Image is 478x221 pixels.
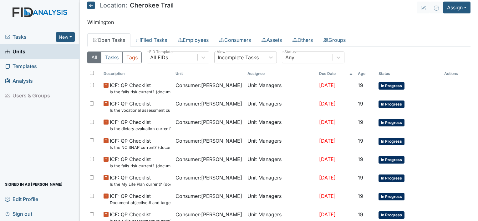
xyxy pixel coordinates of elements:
span: [DATE] [319,211,336,218]
span: ICF: QP Checklist Is the dietary evaluation current? (document the date in the comment section) [110,118,170,132]
span: ICF: QP Checklist Is the vocational assessment current? (document the date in the comment section) [110,100,170,113]
td: Unit Managers [245,190,317,208]
small: Is the NC SNAP current? (document the date in the comment section) [110,145,170,150]
button: New [56,32,75,42]
span: Consumer : [PERSON_NAME] [175,81,242,89]
button: Tags [122,52,142,63]
span: [DATE] [319,101,336,107]
span: 19 [358,82,363,88]
span: [DATE] [319,193,336,199]
button: Assign [443,2,470,13]
span: 19 [358,193,363,199]
th: Toggle SortBy [173,68,245,79]
small: Is the My Life Plan current? (document the date in the comment section) [110,181,170,187]
th: Toggle SortBy [376,68,442,79]
input: Toggle All Rows Selected [90,71,94,75]
span: Signed in as [PERSON_NAME] [5,179,63,189]
span: ICF: QP Checklist Is the falls risk current? (document the date in the comment section) [110,155,170,169]
small: Is the dietary evaluation current? (document the date in the comment section) [110,126,170,132]
span: In Progress [379,82,404,90]
span: 19 [358,119,363,125]
span: Consumer : [PERSON_NAME] [175,192,242,200]
small: Is the falls risk current? (document the date in the comment section) [110,89,170,95]
span: In Progress [379,211,404,219]
a: Assets [256,33,287,47]
a: Filed Tasks [130,33,172,47]
span: Consumer : [PERSON_NAME] [175,118,242,126]
td: Unit Managers [245,171,317,190]
span: [DATE] [319,138,336,144]
a: Others [287,33,318,47]
span: Consumer : [PERSON_NAME] [175,211,242,218]
div: All FIDs [150,54,168,61]
span: Templates [5,61,37,71]
td: Unit Managers [245,116,317,134]
td: Unit Managers [245,153,317,171]
td: Unit Managers [245,135,317,153]
a: Consumers [214,33,256,47]
p: Wilmington [87,18,470,26]
span: ICF: QP Checklist Is the My Life Plan current? (document the date in the comment section) [110,174,170,187]
span: ICF: QP Checklist Is the falls risk current? (document the date in the comment section) [110,81,170,95]
a: Open Tasks [87,33,130,47]
span: Consumer : [PERSON_NAME] [175,155,242,163]
span: ICF: QP Checklist Is the NC SNAP current? (document the date in the comment section) [110,137,170,150]
small: Is the falls risk current? (document the date in the comment section) [110,163,170,169]
span: [DATE] [319,82,336,88]
span: [DATE] [319,156,336,162]
span: [DATE] [319,174,336,181]
th: Toggle SortBy [355,68,376,79]
span: Consumer : [PERSON_NAME] [175,100,242,107]
span: 19 [358,211,363,218]
span: Analysis [5,76,33,86]
span: Consumer : [PERSON_NAME] [175,174,242,181]
td: Unit Managers [245,79,317,97]
span: Sign out [5,209,32,219]
span: [DATE] [319,119,336,125]
span: In Progress [379,174,404,182]
div: Type filter [87,52,142,63]
th: Assignee [245,68,317,79]
span: In Progress [379,101,404,108]
th: Toggle SortBy [101,68,173,79]
small: Is the vocational assessment current? (document the date in the comment section) [110,107,170,113]
a: Groups [318,33,351,47]
span: Units [5,47,25,56]
span: Consumer : [PERSON_NAME] [175,137,242,145]
span: In Progress [379,138,404,145]
span: 19 [358,156,363,162]
span: ICF: QP Checklist Document objective # and target completion dates in comment section. Are target... [110,192,170,206]
a: Tasks [5,33,56,41]
span: Location: [100,2,127,8]
span: Edit Profile [5,194,38,204]
a: Employees [172,33,214,47]
div: Incomplete Tasks [218,54,259,61]
span: 19 [358,101,363,107]
td: Unit Managers [245,97,317,116]
th: Actions [442,68,470,79]
small: Document objective # and target completion dates in comment section. Are target completion dates ... [110,200,170,206]
button: Tasks [101,52,123,63]
span: 19 [358,138,363,144]
button: All [87,52,101,63]
span: 19 [358,174,363,181]
span: In Progress [379,156,404,164]
div: Any [285,54,294,61]
span: In Progress [379,193,404,200]
h5: Cherokee Trail [87,2,174,9]
span: In Progress [379,119,404,126]
th: Toggle SortBy [317,68,355,79]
